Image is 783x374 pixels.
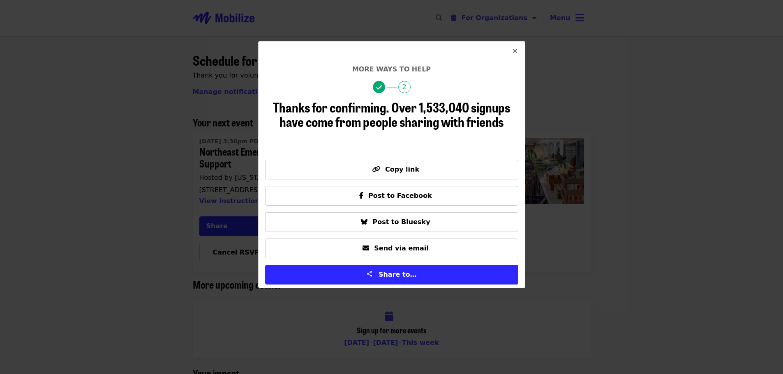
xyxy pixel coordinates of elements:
[366,271,373,277] img: Share
[379,271,417,278] span: Share to…
[372,218,430,226] span: Post to Bluesky
[265,160,518,179] button: Copy link
[265,186,518,206] button: Post to Facebook
[513,47,517,55] i: times icon
[376,84,382,92] i: check icon
[265,212,518,232] button: Post to Bluesky
[363,244,369,252] i: envelope icon
[505,41,525,61] button: Close
[279,97,510,131] span: Over 1,533,040 signups have come from people sharing with friends
[385,165,419,173] span: Copy link
[374,244,428,252] span: Send via email
[359,192,363,200] i: facebook-f icon
[372,165,380,173] i: link icon
[398,81,411,93] span: 2
[368,192,432,200] span: Post to Facebook
[265,239,518,258] button: Send via email
[352,65,431,73] span: More ways to help
[265,265,518,285] button: Share to…
[361,218,367,226] i: bluesky icon
[273,97,389,117] span: Thanks for confirming.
